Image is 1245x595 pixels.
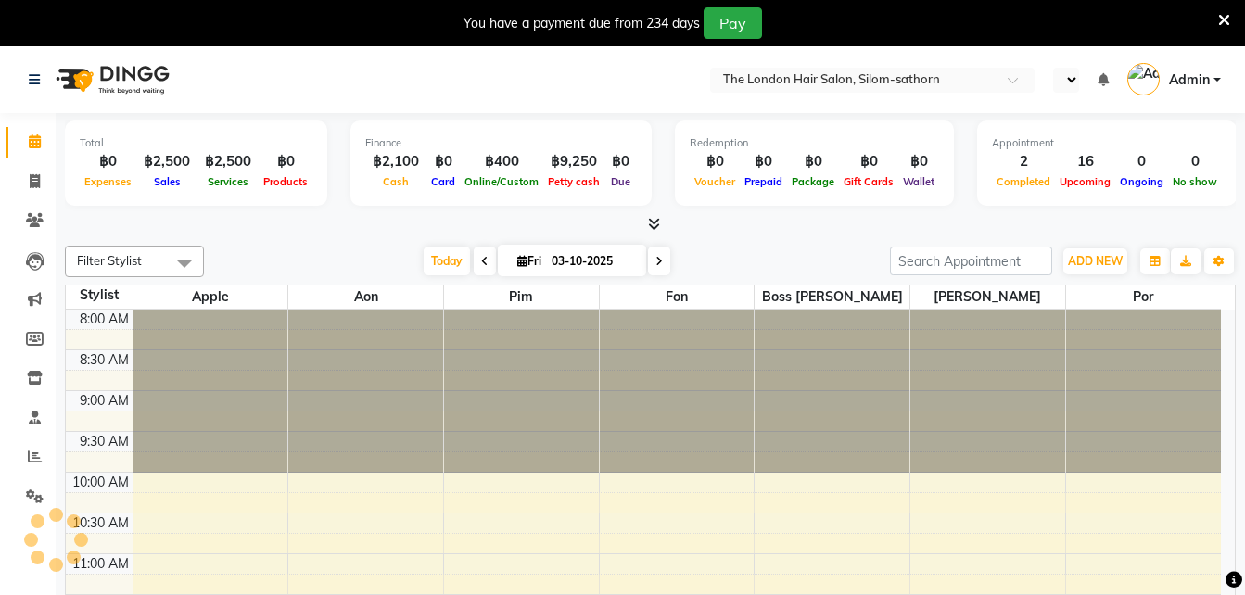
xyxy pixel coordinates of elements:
[992,135,1222,151] div: Appointment
[426,151,460,172] div: ฿0
[690,151,740,172] div: ฿0
[149,175,185,188] span: Sales
[600,285,755,309] span: Fon
[543,175,604,188] span: Petty cash
[839,151,898,172] div: ฿0
[80,151,136,172] div: ฿0
[76,350,133,370] div: 8:30 AM
[690,175,740,188] span: Voucher
[606,175,635,188] span: Due
[77,253,142,268] span: Filter Stylist
[460,151,543,172] div: ฿400
[787,175,839,188] span: Package
[898,151,939,172] div: ฿0
[1066,285,1221,309] span: Por
[259,175,312,188] span: Products
[80,135,312,151] div: Total
[513,254,546,268] span: Fri
[755,285,909,309] span: Boss [PERSON_NAME]
[66,285,133,305] div: Stylist
[76,432,133,451] div: 9:30 AM
[690,135,939,151] div: Redemption
[890,247,1052,275] input: Search Appointment
[365,135,637,151] div: Finance
[69,473,133,492] div: 10:00 AM
[80,175,136,188] span: Expenses
[1055,151,1115,172] div: 16
[543,151,604,172] div: ฿9,250
[910,285,1065,309] span: [PERSON_NAME]
[288,285,443,309] span: Aon
[839,175,898,188] span: Gift Cards
[1127,63,1160,95] img: Admin
[426,175,460,188] span: Card
[1115,151,1168,172] div: 0
[197,151,259,172] div: ฿2,500
[259,151,312,172] div: ฿0
[47,54,174,106] img: logo
[787,151,839,172] div: ฿0
[464,14,700,33] div: You have a payment due from 234 days
[424,247,470,275] span: Today
[740,175,787,188] span: Prepaid
[76,310,133,329] div: 8:00 AM
[203,175,253,188] span: Services
[69,513,133,533] div: 10:30 AM
[365,151,426,172] div: ฿2,100
[1055,175,1115,188] span: Upcoming
[1063,248,1127,274] button: ADD NEW
[133,285,288,309] span: Apple
[444,285,599,309] span: Pim
[69,554,133,574] div: 11:00 AM
[1068,254,1123,268] span: ADD NEW
[546,247,639,275] input: 2025-10-03
[740,151,787,172] div: ฿0
[898,175,939,188] span: Wallet
[1115,175,1168,188] span: Ongoing
[1169,70,1210,90] span: Admin
[992,151,1055,172] div: 2
[1168,151,1222,172] div: 0
[604,151,637,172] div: ฿0
[76,391,133,411] div: 9:00 AM
[704,7,762,39] button: Pay
[136,151,197,172] div: ฿2,500
[1168,175,1222,188] span: No show
[992,175,1055,188] span: Completed
[378,175,413,188] span: Cash
[460,175,543,188] span: Online/Custom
